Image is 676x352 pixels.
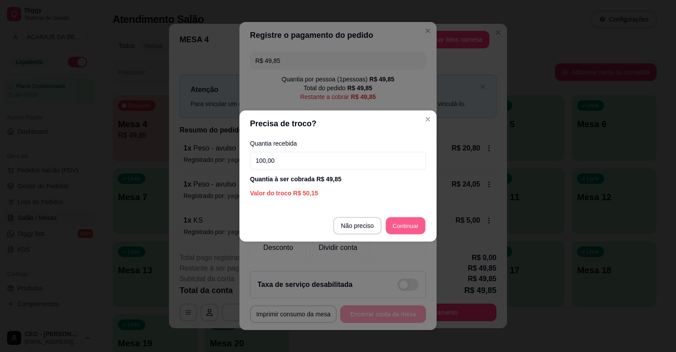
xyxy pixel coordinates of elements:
[421,112,435,126] button: Close
[250,175,426,183] div: Quantia à ser cobrada R$ 49,85
[250,189,426,198] div: Valor do troco R$ 50,15
[239,110,437,137] header: Precisa de troco?
[386,217,426,235] button: Continuar
[333,217,382,235] button: Não preciso
[250,140,426,147] label: Quantia recebida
